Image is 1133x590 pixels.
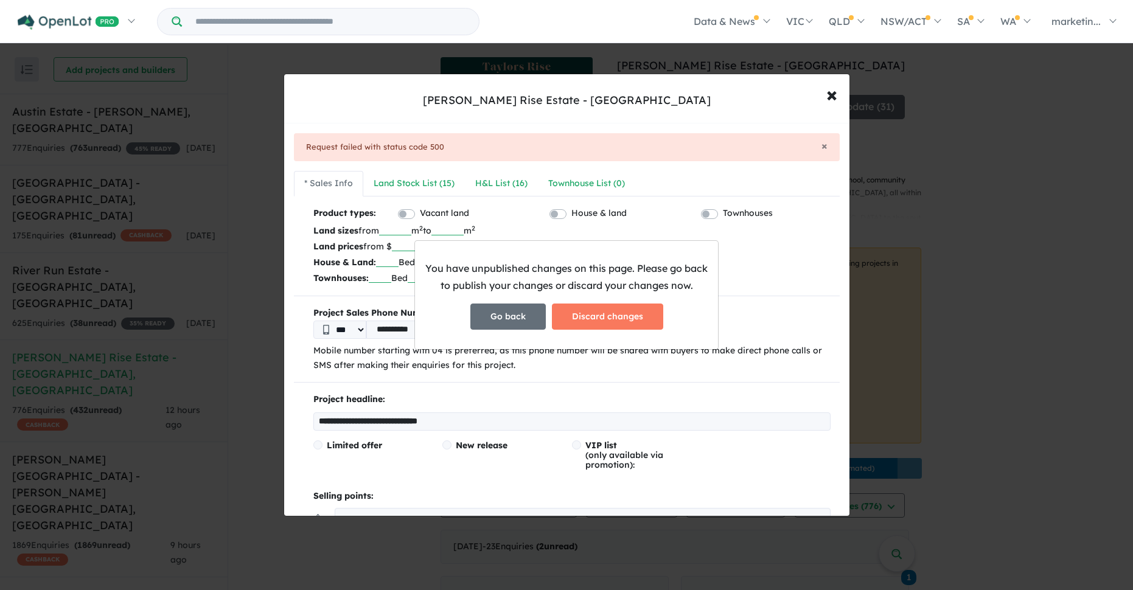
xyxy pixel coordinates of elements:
[1051,15,1101,27] span: marketin...
[425,260,708,293] p: You have unpublished changes on this page. Please go back to publish your changes or discard your...
[18,15,119,30] img: Openlot PRO Logo White
[470,304,546,330] button: Go back
[552,304,663,330] button: Discard changes
[184,9,476,35] input: Try estate name, suburb, builder or developer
